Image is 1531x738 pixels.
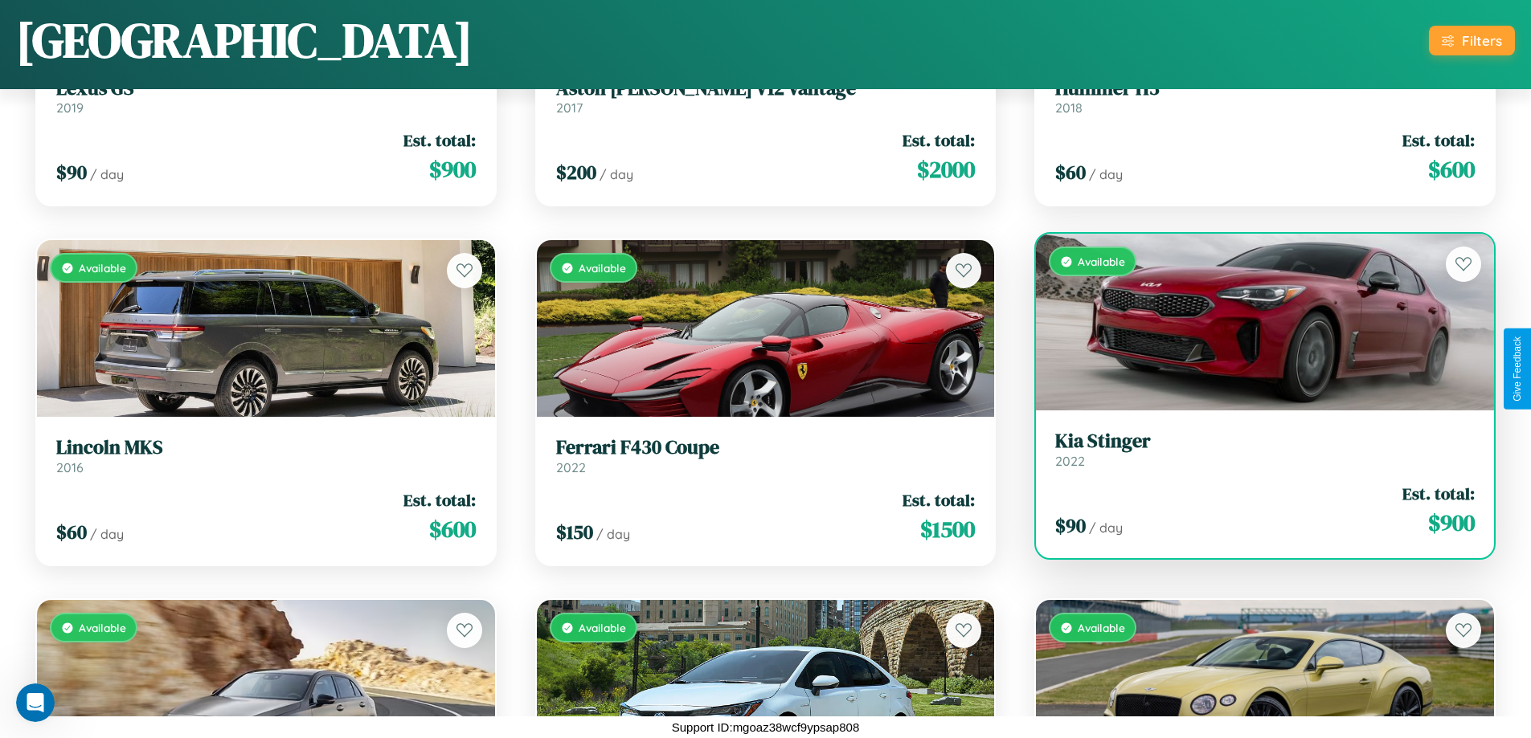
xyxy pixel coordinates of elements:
span: Available [79,621,126,634]
span: 2016 [56,459,84,475]
span: Available [579,621,626,634]
span: Est. total: [1402,128,1475,152]
span: Est. total: [903,128,975,152]
span: $ 900 [1428,507,1475,539]
button: Filters [1429,26,1515,55]
span: Est. total: [403,488,476,512]
span: $ 600 [429,513,476,545]
h1: [GEOGRAPHIC_DATA] [16,7,473,73]
span: $ 200 [556,159,596,186]
a: Hummer H32018 [1055,77,1475,116]
span: 2017 [556,100,583,116]
span: $ 60 [56,519,87,545]
p: Support ID: mgoaz38wcf9ypsap808 [672,716,859,738]
h3: Aston [PERSON_NAME] V12 Vantage [556,77,976,100]
a: Aston [PERSON_NAME] V12 Vantage2017 [556,77,976,116]
span: Available [1078,621,1125,634]
iframe: Intercom live chat [16,683,55,722]
div: Give Feedback [1512,336,1523,402]
span: Est. total: [403,128,476,152]
span: $ 90 [56,159,87,186]
span: / day [90,166,124,182]
span: 2022 [556,459,586,475]
div: Filters [1462,32,1502,49]
span: / day [90,526,124,542]
span: $ 900 [429,153,476,186]
h3: Ferrari F430 Coupe [556,436,976,459]
span: / day [596,526,630,542]
span: $ 2000 [917,153,975,186]
span: / day [1089,520,1123,536]
a: Kia Stinger2022 [1055,430,1475,469]
h3: Lincoln MKS [56,436,476,459]
span: Available [79,261,126,275]
span: $ 600 [1428,153,1475,186]
span: 2019 [56,100,84,116]
span: $ 90 [1055,512,1086,539]
span: Est. total: [1402,482,1475,505]
h3: Kia Stinger [1055,430,1475,453]
span: 2018 [1055,100,1083,116]
span: Available [579,261,626,275]
span: 2022 [1055,453,1085,469]
span: Available [1078,255,1125,268]
span: / day [1089,166,1123,182]
span: $ 150 [556,519,593,545]
span: Est. total: [903,488,975,512]
a: Lexus GS2019 [56,77,476,116]
a: Lincoln MKS2016 [56,436,476,475]
span: $ 1500 [920,513,975,545]
a: Ferrari F430 Coupe2022 [556,436,976,475]
span: $ 60 [1055,159,1086,186]
span: / day [600,166,633,182]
